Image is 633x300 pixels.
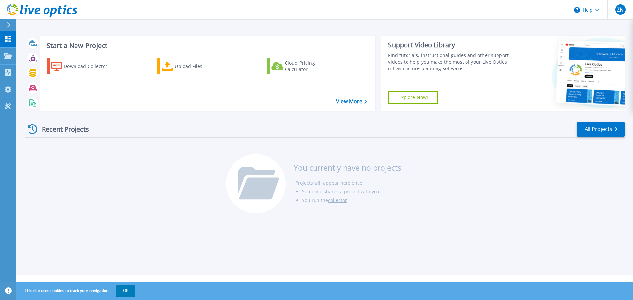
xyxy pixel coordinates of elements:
div: Cloud Pricing Calculator [285,60,338,73]
div: Support Video Library [388,41,512,49]
div: Find tutorials, instructional guides and other support videos to help you make the most of your L... [388,52,512,72]
a: All Projects [577,122,625,137]
a: Upload Files [157,58,230,74]
a: Cloud Pricing Calculator [267,58,340,74]
li: Projects will appear here once: [295,179,401,187]
a: Download Collector [47,58,120,74]
span: ZN [617,7,624,12]
div: Recent Projects [25,121,98,137]
li: You run the [302,196,401,205]
h3: You currently have no projects [294,164,401,171]
button: OK [116,285,135,297]
a: collector [328,197,347,203]
div: Upload Files [175,60,227,73]
li: Someone shares a project with you [302,187,401,196]
div: Download Collector [64,60,116,73]
h3: Start a New Project [47,42,367,49]
span: This site uses cookies to track your navigation. [18,285,135,297]
a: Explore Now! [388,91,438,104]
a: View More [336,98,367,105]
